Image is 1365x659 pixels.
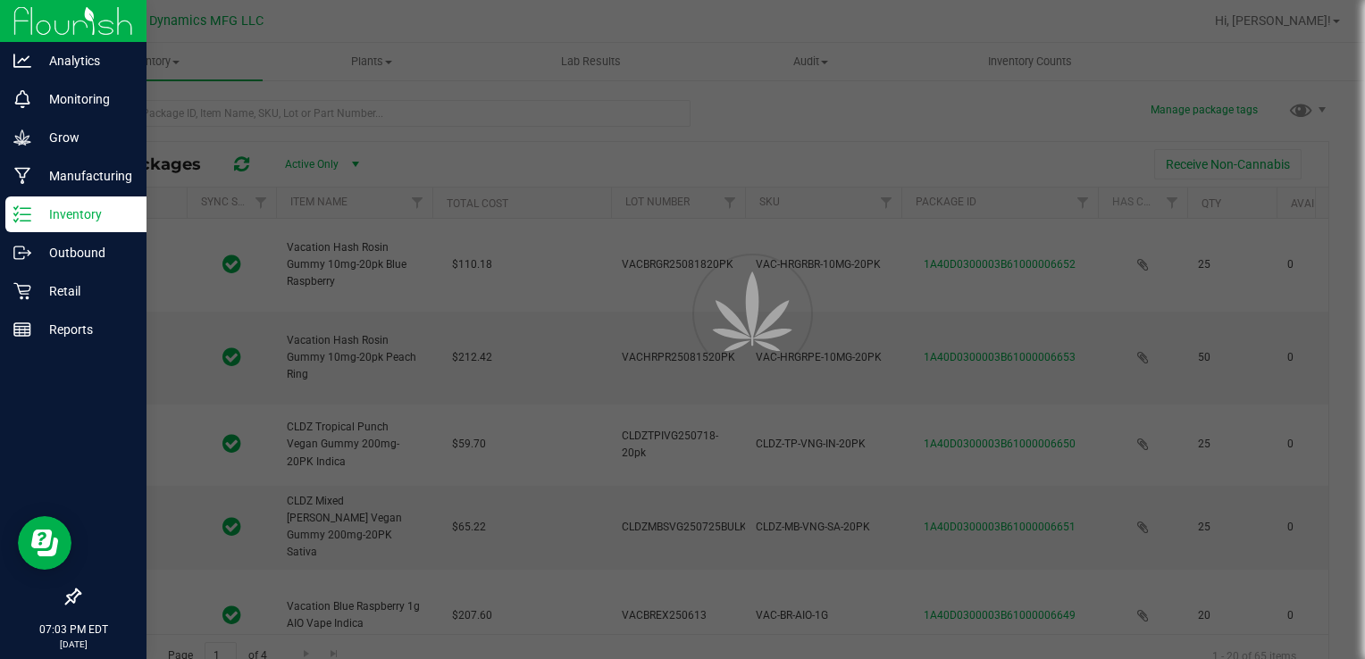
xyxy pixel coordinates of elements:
[31,280,138,302] p: Retail
[31,165,138,187] p: Manufacturing
[13,90,31,108] inline-svg: Monitoring
[31,50,138,71] p: Analytics
[31,88,138,110] p: Monitoring
[8,638,138,651] p: [DATE]
[13,167,31,185] inline-svg: Manufacturing
[31,204,138,225] p: Inventory
[13,244,31,262] inline-svg: Outbound
[13,52,31,70] inline-svg: Analytics
[31,319,138,340] p: Reports
[13,321,31,338] inline-svg: Reports
[13,282,31,300] inline-svg: Retail
[31,242,138,263] p: Outbound
[8,621,138,638] p: 07:03 PM EDT
[13,205,31,223] inline-svg: Inventory
[31,127,138,148] p: Grow
[18,516,71,570] iframe: Resource center
[13,129,31,146] inline-svg: Grow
